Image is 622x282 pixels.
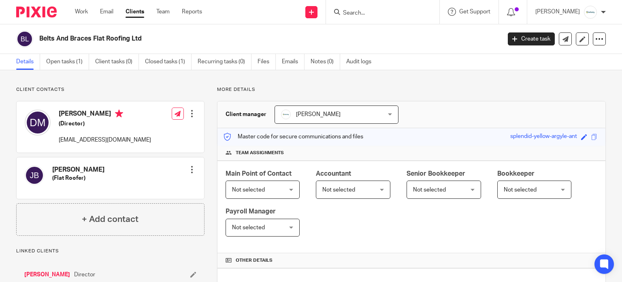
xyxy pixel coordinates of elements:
span: Not selected [232,187,265,193]
span: Bookkeeper [497,170,535,177]
a: Email [100,8,113,16]
a: Files [258,54,276,70]
span: Get Support [459,9,490,15]
h5: (Director) [59,120,151,128]
span: Not selected [322,187,355,193]
a: Details [16,54,40,70]
span: Main Point of Contact [226,170,292,177]
a: Clients [126,8,144,16]
h2: Belts And Braces Flat Roofing Ltd [39,34,405,43]
a: Team [156,8,170,16]
a: Open tasks (1) [46,54,89,70]
a: Create task [508,32,555,45]
span: Other details [236,257,273,264]
img: Pixie [16,6,57,17]
span: Senior Bookkeeper [407,170,465,177]
img: svg%3E [16,30,33,47]
span: [PERSON_NAME] [296,112,341,117]
p: [EMAIL_ADDRESS][DOMAIN_NAME] [59,136,151,144]
div: splendid-yellow-argyle-ant [510,132,577,142]
img: svg%3E [25,166,44,185]
h4: [PERSON_NAME] [52,166,104,174]
h3: Client manager [226,110,266,118]
span: Not selected [504,187,537,193]
p: [PERSON_NAME] [535,8,580,16]
span: Accountant [316,170,351,177]
a: Client tasks (0) [95,54,139,70]
span: Not selected [232,225,265,230]
p: Client contacts [16,86,204,93]
img: Infinity%20Logo%20with%20Whitespace%20.png [584,6,597,19]
h5: (Flat Roofer) [52,174,104,182]
span: Payroll Manager [226,208,276,215]
a: Reports [182,8,202,16]
i: Primary [115,110,123,118]
img: svg%3E [25,110,51,136]
a: Notes (0) [311,54,340,70]
a: Recurring tasks (0) [198,54,251,70]
h4: + Add contact [82,213,138,226]
span: Team assignments [236,150,284,156]
a: Closed tasks (1) [145,54,192,70]
a: Emails [282,54,305,70]
span: Not selected [413,187,446,193]
p: Master code for secure communications and files [224,133,363,141]
p: Linked clients [16,248,204,254]
span: Director [74,271,95,279]
a: Audit logs [346,54,377,70]
h4: [PERSON_NAME] [59,110,151,120]
p: More details [217,86,606,93]
a: Work [75,8,88,16]
input: Search [342,10,415,17]
img: Infinity%20Logo%20with%20Whitespace%20.png [281,110,291,119]
a: [PERSON_NAME] [24,271,70,279]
